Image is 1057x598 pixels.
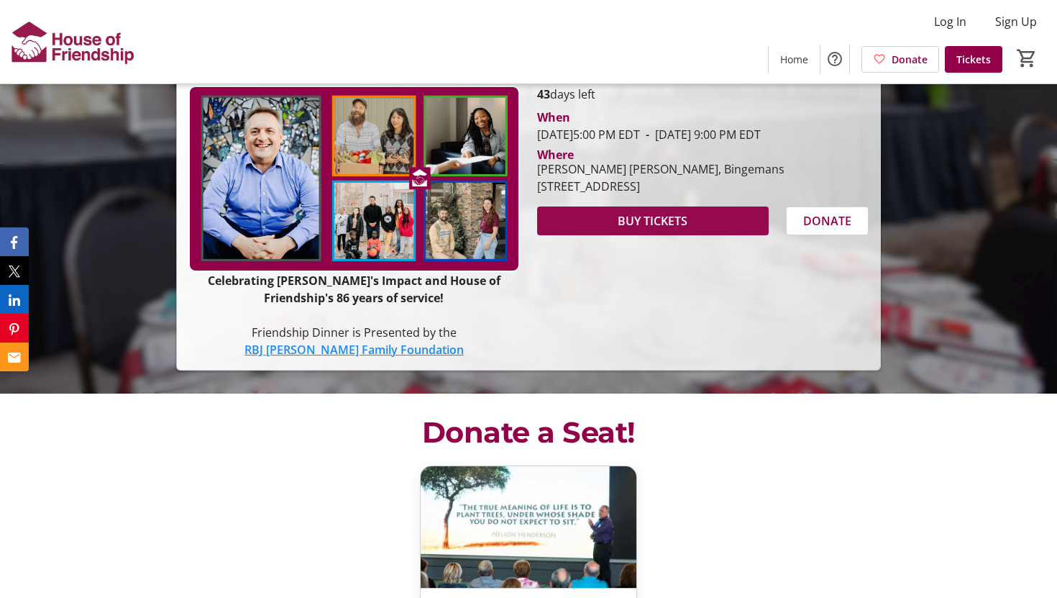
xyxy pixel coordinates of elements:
span: BUY TICKETS [618,212,687,230]
strong: Celebrating [PERSON_NAME]'s Impact and House of Friendship's 86 years of service! [208,273,500,306]
a: Home [769,46,820,73]
button: Help [820,45,849,73]
button: DONATE [786,207,869,235]
img: Donate a Seat! [421,466,637,588]
span: Tickets [956,52,991,67]
span: - [640,127,655,142]
span: [DATE] 9:00 PM EDT [640,127,761,142]
img: Campaign CTA Media Photo [188,86,520,272]
button: BUY TICKETS [537,207,769,235]
p: Donate a Seat! [185,411,872,454]
p: days left [537,86,869,103]
span: 43 [537,86,550,102]
span: DONATE [803,212,851,230]
div: When [537,109,570,126]
button: Cart [1014,45,1040,71]
div: Where [537,149,574,160]
a: Donate [861,46,939,73]
span: Sign Up [995,13,1037,30]
img: House of Friendship's Logo [9,6,137,78]
span: Log In [934,13,966,30]
span: Home [780,52,808,67]
div: [PERSON_NAME] [PERSON_NAME], Bingemans [537,160,784,178]
span: [DATE] 5:00 PM EDT [537,127,640,142]
p: Friendship Dinner is Presented by the [188,324,520,341]
span: Donate [892,52,928,67]
a: Tickets [945,46,1002,73]
a: RBJ [PERSON_NAME] Family Foundation [244,342,464,358]
button: Log In [923,10,978,33]
div: [STREET_ADDRESS] [537,178,784,195]
button: Sign Up [984,10,1048,33]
